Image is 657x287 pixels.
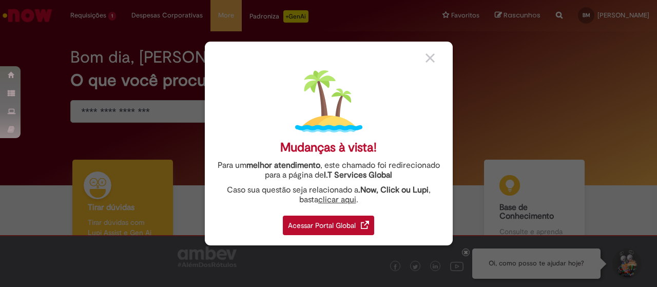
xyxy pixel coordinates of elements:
[283,210,374,235] a: Acessar Portal Global
[358,185,429,195] strong: .Now, Click ou Lupi
[324,164,392,180] a: I.T Services Global
[318,189,356,205] a: clicar aqui
[212,185,445,205] div: Caso sua questão seja relacionado a , basta .
[246,160,320,170] strong: melhor atendimento
[212,161,445,180] div: Para um , este chamado foi redirecionado para a página de
[295,68,362,135] img: island.png
[426,53,435,63] img: close_button_grey.png
[361,221,369,229] img: redirect_link.png
[280,140,377,155] div: Mudanças à vista!
[283,216,374,235] div: Acessar Portal Global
